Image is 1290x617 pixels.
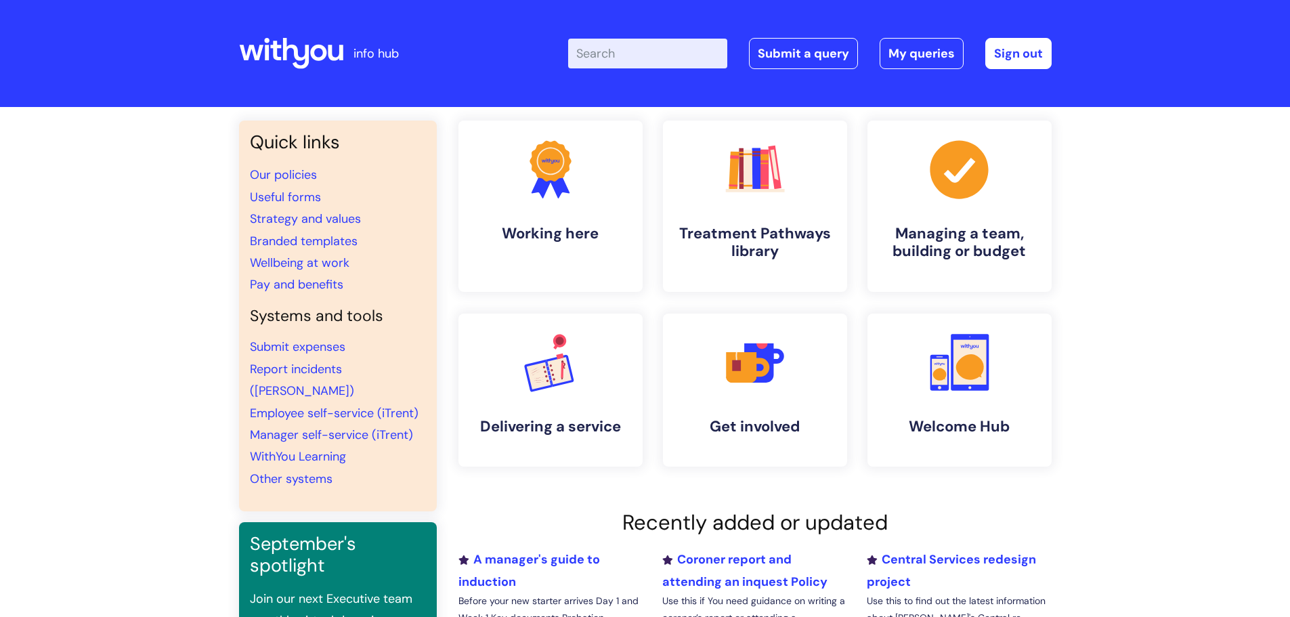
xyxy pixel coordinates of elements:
[663,314,847,467] a: Get involved
[674,418,836,435] h4: Get involved
[250,167,317,183] a: Our policies
[458,510,1052,535] h2: Recently added or updated
[250,448,346,465] a: WithYou Learning
[985,38,1052,69] a: Sign out
[867,551,1036,589] a: Central Services redesign project
[458,121,643,292] a: Working here
[878,225,1041,261] h4: Managing a team, building or budget
[250,471,332,487] a: Other systems
[250,211,361,227] a: Strategy and values
[867,314,1052,467] a: Welcome Hub
[250,405,418,421] a: Employee self-service (iTrent)
[353,43,399,64] p: info hub
[663,121,847,292] a: Treatment Pathways library
[250,533,426,577] h3: September's spotlight
[250,131,426,153] h3: Quick links
[568,39,727,68] input: Search
[458,551,600,589] a: A manager's guide to induction
[568,38,1052,69] div: | -
[674,225,836,261] h4: Treatment Pathways library
[880,38,964,69] a: My queries
[250,339,345,355] a: Submit expenses
[749,38,858,69] a: Submit a query
[250,255,349,271] a: Wellbeing at work
[469,418,632,435] h4: Delivering a service
[469,225,632,242] h4: Working here
[250,189,321,205] a: Useful forms
[662,551,827,589] a: Coroner report and attending an inquest Policy
[458,314,643,467] a: Delivering a service
[878,418,1041,435] h4: Welcome Hub
[250,276,343,293] a: Pay and benefits
[250,307,426,326] h4: Systems and tools
[250,233,358,249] a: Branded templates
[250,427,413,443] a: Manager self-service (iTrent)
[250,361,354,399] a: Report incidents ([PERSON_NAME])
[867,121,1052,292] a: Managing a team, building or budget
